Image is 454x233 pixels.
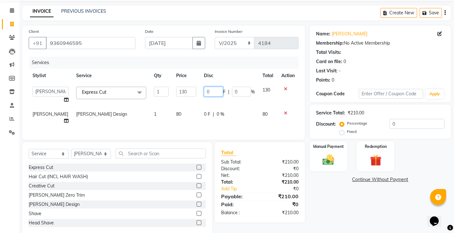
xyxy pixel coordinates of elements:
div: Discount: [316,121,336,127]
th: Stylist [29,69,72,83]
span: 80 [263,111,268,117]
a: Add Tip [216,186,267,192]
th: Service [72,69,150,83]
input: Enter Offer / Coupon Code [359,89,423,99]
img: _cash.svg [319,153,338,167]
span: 80 [176,111,181,117]
div: 0 [332,77,334,84]
th: Qty [150,69,172,83]
div: Services [29,57,303,69]
label: Manual Payment [313,144,344,149]
a: [PERSON_NAME] [332,31,367,37]
div: ₹0 [267,186,303,192]
div: Total: [216,179,260,186]
div: [PERSON_NAME] Zero Trim [29,192,85,199]
span: 0 % [217,111,224,118]
input: Search by Name/Mobile/Email/Code [46,37,135,49]
div: Name: [316,31,330,37]
div: ₹210.00 [260,193,303,200]
div: Shave [29,210,41,217]
div: Service Total: [316,110,345,116]
th: Action [277,69,299,83]
div: 0 [343,58,346,65]
div: - [339,68,341,74]
div: Card on file: [316,58,342,65]
div: Sub Total: [216,159,260,165]
div: Head Shave [29,220,54,226]
button: Save [420,8,442,18]
label: Client [29,29,39,34]
span: F [223,89,226,95]
label: Percentage [347,120,367,126]
label: Fixed [347,129,357,135]
span: Total [221,149,236,156]
div: Hair Cut (INCL HAIR WASH) [29,173,88,180]
span: % [251,89,255,95]
div: ₹210.00 [260,159,303,165]
span: [PERSON_NAME] Design [76,111,127,117]
th: Disc [200,69,259,83]
div: ₹0 [260,165,303,172]
span: | [228,89,229,95]
a: INVOICE [30,6,54,17]
div: Express Cut [29,164,53,171]
span: 130 [263,87,270,93]
iframe: chat widget [427,208,448,227]
div: Membership: [316,40,344,47]
span: 1 [154,111,156,117]
input: Search or Scan [116,149,206,158]
a: PREVIOUS INVOICES [61,8,106,14]
div: Balance : [216,209,260,216]
div: ₹210.00 [348,110,364,116]
button: +91 [29,37,47,49]
div: Discount: [216,165,260,172]
span: Express Cut [82,89,106,95]
div: No Active Membership [316,40,444,47]
span: [PERSON_NAME] [32,111,68,117]
label: Redemption [365,144,387,149]
label: Invoice Number [215,29,242,34]
div: ₹210.00 [260,172,303,179]
a: x [106,89,109,95]
div: ₹0 [260,200,303,208]
div: Last Visit: [316,68,337,74]
div: Total Visits: [316,49,341,56]
div: Net: [216,172,260,179]
button: Create New [380,8,417,18]
div: ₹210.00 [260,209,303,216]
div: Coupon Code [316,91,359,97]
div: Points: [316,77,330,84]
div: Creative Cut [29,183,54,189]
span: 0 F [204,111,210,118]
button: Apply [426,89,444,99]
img: _gift.svg [366,153,385,168]
div: Paid: [216,200,260,208]
div: ₹210.00 [260,179,303,186]
th: Total [259,69,277,83]
label: Date [145,29,154,34]
span: | [213,111,214,118]
div: [PERSON_NAME] Design [29,201,80,208]
div: Payable: [216,193,260,200]
a: Continue Without Payment [311,176,450,183]
th: Price [172,69,200,83]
